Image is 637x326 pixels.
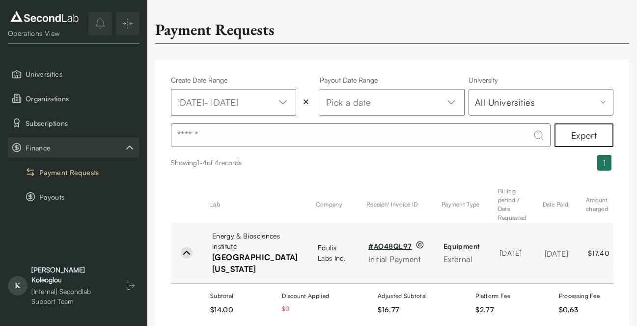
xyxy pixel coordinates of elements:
button: Pick a date [320,89,465,116]
th: Payment Type [434,186,490,223]
button: Export [554,123,613,147]
div: Discount Applied [282,292,329,300]
div: [DATE] [545,248,568,260]
button: Payment Requests [8,162,139,182]
th: Receipt/ Invoice ID [359,186,434,223]
div: Operations View [8,29,81,38]
img: logo [8,9,81,25]
div: $0.63 [559,304,579,315]
div: Subtotal [210,292,233,300]
span: Organizations [26,93,136,104]
th: Lab [202,186,308,223]
button: [DATE]- [DATE] [171,89,296,116]
div: $2.77 [475,304,494,315]
label: Payout Date Range [320,75,465,85]
div: [PERSON_NAME] Koleoglou [31,265,112,285]
span: Subscriptions [26,118,136,128]
span: Showing 1 - 4 of 4 records [171,158,242,167]
div: [Internal] Secondlab Support Team [31,287,112,306]
div: [DATE] [500,248,525,258]
button: Expand/Collapse sidebar [116,12,139,35]
h2: Payment Requests [155,20,275,39]
th: Amount charged [578,186,622,223]
div: $14.00 [210,304,233,315]
div: equipment [443,241,480,251]
span: Pick a date [326,95,371,109]
button: Payouts [8,186,139,207]
button: Subscriptions [8,113,139,133]
th: Date Paid [535,186,578,223]
div: $16.77 [378,304,399,315]
span: K [8,276,28,296]
label: University [469,75,613,85]
span: [GEOGRAPHIC_DATA][US_STATE] [212,251,298,275]
span: Energy & Biosciences Institute [212,231,298,251]
label: Create Date Range [171,75,316,85]
span: Universities [26,69,136,79]
button: 1 [597,155,611,171]
button: Finance [8,137,139,158]
button: notifications [88,12,112,35]
div: $17.40 [588,248,612,258]
span: Finance [26,143,124,153]
div: Processing Fee [559,292,600,300]
button: Log out [122,277,139,295]
div: Platform Fee [475,292,510,300]
span: Initial Payment [368,254,421,264]
button: Organizations [8,88,139,109]
th: Company [308,186,359,223]
div: $0 [282,304,289,313]
span: Edulis Labs Inc. [318,242,349,263]
th: Billing period / Date Requested [490,186,535,223]
button: Universities [8,63,139,84]
div: external [443,253,480,265]
div: Finance sub items [8,137,139,158]
a: #AO48QL97 [368,241,412,251]
div: Adjusted Subtotal [378,292,427,300]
